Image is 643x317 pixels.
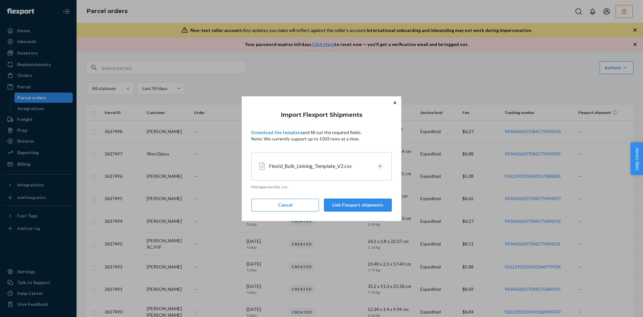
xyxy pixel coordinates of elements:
[269,163,372,170] div: FlexId_Bulk_Linking_Template_V2.csv
[324,199,392,211] button: Link Flexport shipments
[377,163,384,170] button: Clear
[251,199,319,211] button: Cancel
[251,129,392,142] p: and fill out the required fields. Note: We currently support up to 1003 rows at a time.
[251,111,392,119] h4: Import Flexport Shipments
[251,130,302,135] a: Download the template
[392,99,398,106] button: Close
[251,184,392,190] p: File type must be .csv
